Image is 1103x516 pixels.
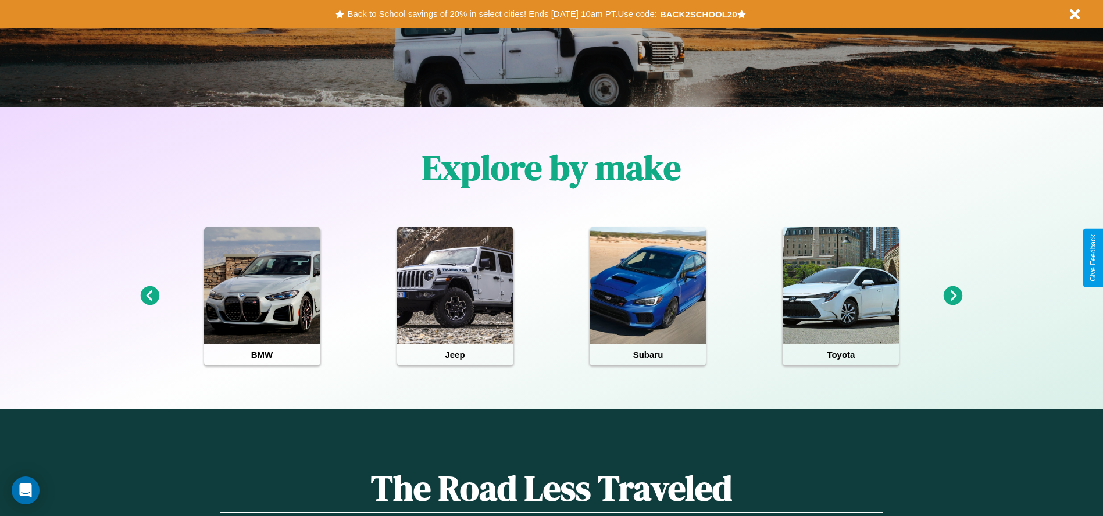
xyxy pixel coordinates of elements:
[590,344,706,365] h4: Subaru
[422,144,681,191] h1: Explore by make
[783,344,899,365] h4: Toyota
[1089,234,1097,282] div: Give Feedback
[220,464,882,513] h1: The Road Less Traveled
[344,6,659,22] button: Back to School savings of 20% in select cities! Ends [DATE] 10am PT.Use code:
[660,9,737,19] b: BACK2SCHOOL20
[12,476,40,504] div: Open Intercom Messenger
[397,344,513,365] h4: Jeep
[204,344,320,365] h4: BMW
